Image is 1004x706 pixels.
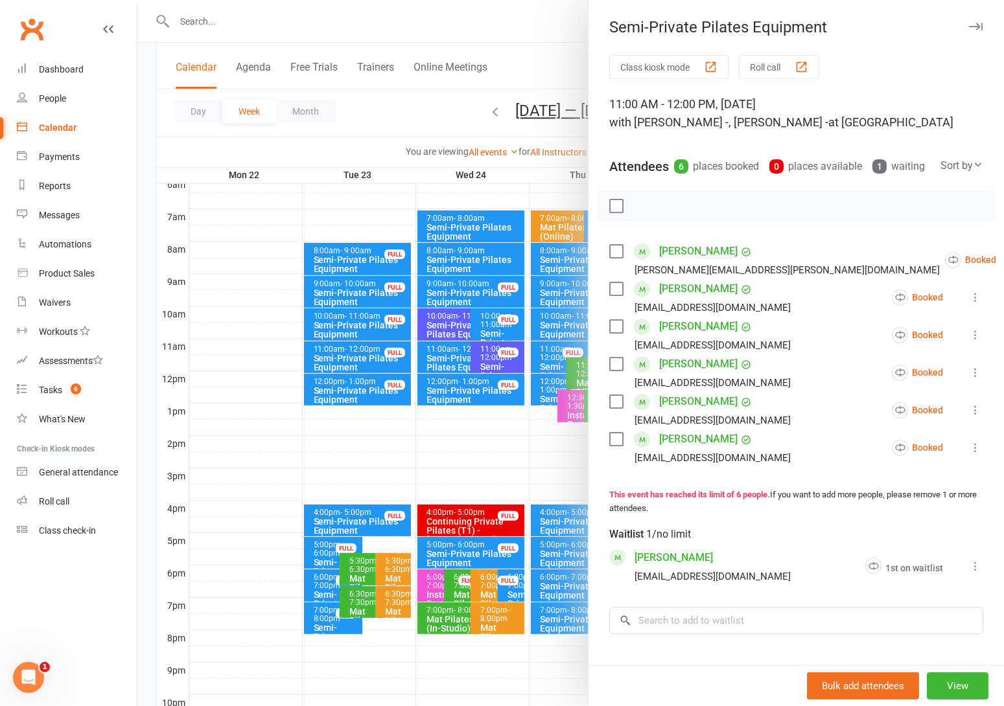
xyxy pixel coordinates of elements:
[609,115,828,129] span: with [PERSON_NAME] -, [PERSON_NAME] -
[39,181,71,191] div: Reports
[17,347,137,376] a: Assessments
[807,672,919,700] button: Bulk add attendees
[872,157,925,176] div: waiting
[16,13,48,45] a: Clubworx
[892,402,943,418] div: Booked
[635,412,791,429] div: [EMAIL_ADDRESS][DOMAIN_NAME]
[609,490,770,499] strong: This event has reached its limit of 6 people.
[635,450,791,466] div: [EMAIL_ADDRESS][DOMAIN_NAME]
[635,568,791,585] div: [EMAIL_ADDRESS][DOMAIN_NAME]
[39,525,96,536] div: Class check-in
[659,316,738,337] a: [PERSON_NAME]
[17,405,137,434] a: What's New
[659,354,738,374] a: [PERSON_NAME]
[17,84,137,113] a: People
[39,152,80,162] div: Payments
[769,157,862,176] div: places available
[17,55,137,84] a: Dashboard
[71,383,81,394] span: 6
[940,157,983,174] div: Sort by
[609,525,691,543] div: Waitlist
[646,525,691,543] div: 1/no limit
[892,365,943,381] div: Booked
[659,279,738,299] a: [PERSON_NAME]
[17,201,137,230] a: Messages
[17,288,137,317] a: Waivers
[589,18,1004,36] div: Semi-Private Pilates Equipment
[659,391,738,412] a: [PERSON_NAME]
[40,662,50,672] span: 1
[39,467,118,477] div: General attendance
[892,327,943,343] div: Booked
[609,157,669,176] div: Attendees
[635,547,713,568] a: [PERSON_NAME]
[892,440,943,456] div: Booked
[17,259,137,288] a: Product Sales
[13,662,44,693] iframe: Intercom live chat
[865,558,943,574] div: 1st on waitlist
[39,122,76,133] div: Calendar
[635,374,791,391] div: [EMAIL_ADDRESS][DOMAIN_NAME]
[927,672,988,700] button: View
[39,414,86,424] div: What's New
[659,429,738,450] a: [PERSON_NAME]
[674,159,688,174] div: 6
[17,376,137,405] a: Tasks 6
[609,488,983,516] div: If you want to add more people, please remove 1 or more attendees.
[659,241,738,262] a: [PERSON_NAME]
[39,356,103,366] div: Assessments
[635,299,791,316] div: [EMAIL_ADDRESS][DOMAIN_NAME]
[892,290,943,306] div: Booked
[39,297,71,308] div: Waivers
[828,115,953,129] span: at [GEOGRAPHIC_DATA]
[635,262,940,279] div: [PERSON_NAME][EMAIL_ADDRESS][PERSON_NAME][DOMAIN_NAME]
[635,337,791,354] div: [EMAIL_ADDRESS][DOMAIN_NAME]
[609,607,983,634] input: Search to add to waitlist
[17,458,137,487] a: General attendance kiosk mode
[609,95,983,131] div: 11:00 AM - 12:00 PM, [DATE]
[17,516,137,545] a: Class kiosk mode
[17,172,137,201] a: Reports
[17,317,137,347] a: Workouts
[39,268,95,279] div: Product Sales
[674,157,759,176] div: places booked
[39,239,91,249] div: Automations
[39,64,84,74] div: Dashboard
[39,210,80,220] div: Messages
[739,55,819,79] button: Roll call
[17,142,137,172] a: Payments
[769,159,784,174] div: 0
[872,159,887,174] div: 1
[17,487,137,516] a: Roll call
[39,326,78,337] div: Workouts
[39,93,66,104] div: People
[945,252,996,268] div: Booked
[17,113,137,142] a: Calendar
[17,230,137,259] a: Automations
[609,55,729,79] button: Class kiosk mode
[39,496,69,507] div: Roll call
[39,385,62,395] div: Tasks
